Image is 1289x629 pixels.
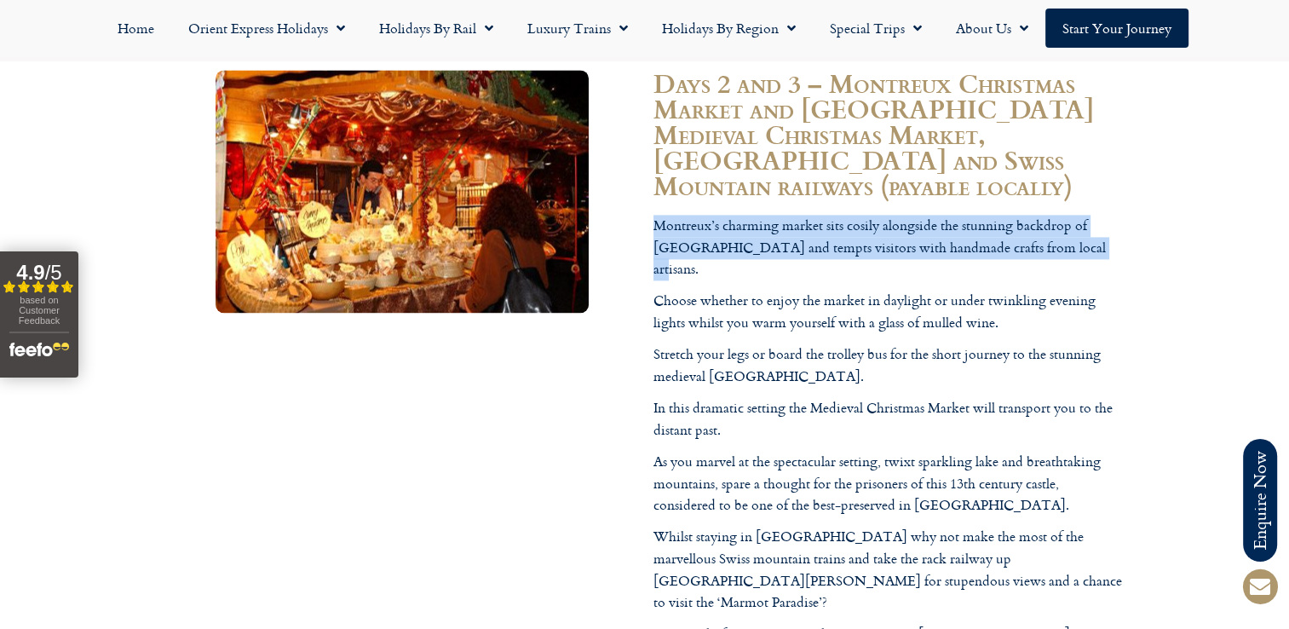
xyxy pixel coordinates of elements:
nav: Menu [9,9,1280,48]
a: Home [101,9,171,48]
p: Choose whether to enjoy the market in daylight or under twinkling evening lights whilst you warm ... [653,290,1122,333]
p: Stretch your legs or board the trolley bus for the short journey to the stunning medieval [GEOGRA... [653,343,1122,387]
p: As you marvel at the spectacular setting, twixt sparkling lake and breathtaking mountains, spare ... [653,451,1122,516]
p: Whilst staying in [GEOGRAPHIC_DATA] why not make the most of the marvellous Swiss mountain trains... [653,526,1122,613]
a: Start your Journey [1045,9,1188,48]
a: Luxury Trains [510,9,645,48]
a: About Us [939,9,1045,48]
p: Montreux’s charming market sits cosily alongside the stunning backdrop of [GEOGRAPHIC_DATA] and t... [653,215,1122,280]
a: Special Trips [813,9,939,48]
h2: Days 2 and 3 – Montreux Christmas Market and [GEOGRAPHIC_DATA] Medieval Christmas Market, [GEOGRA... [653,70,1122,198]
a: Holidays by Rail [362,9,510,48]
a: Orient Express Holidays [171,9,362,48]
p: In this dramatic setting the Medieval Christmas Market will transport you to the distant past. [653,397,1122,441]
a: Holidays by Region [645,9,813,48]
